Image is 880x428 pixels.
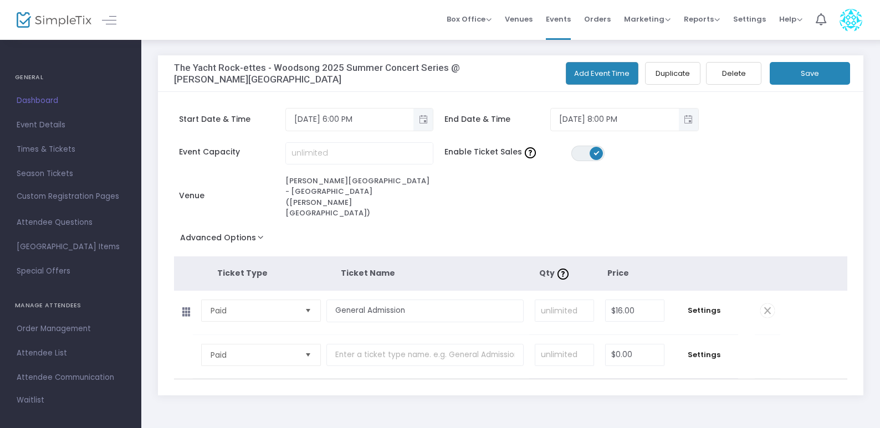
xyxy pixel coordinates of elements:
span: Enable Ticket Sales [444,146,572,158]
span: Box Office [447,14,492,24]
span: Event Capacity [179,146,285,158]
span: Attendee List [17,346,125,360]
button: Delete [706,62,761,85]
span: Waitlist [17,395,44,406]
span: [GEOGRAPHIC_DATA] Items [17,240,125,254]
span: Custom Registration Pages [17,191,119,202]
span: Ticket Name [341,267,395,279]
h4: GENERAL [15,66,126,89]
div: [PERSON_NAME][GEOGRAPHIC_DATA] - [GEOGRAPHIC_DATA] ([PERSON_NAME][GEOGRAPHIC_DATA]) [285,176,434,219]
span: Price [607,267,629,279]
span: ON [594,150,600,156]
span: Orders [584,5,611,33]
h3: The Yacht Rock-ettes - Woodsong 2025 Summer Concert Series @ [PERSON_NAME][GEOGRAPHIC_DATA] [174,62,524,85]
span: Order Management [17,322,125,336]
span: Venue [179,190,285,202]
span: Times & Tickets [17,142,125,157]
span: Venues [505,5,533,33]
span: Start Date & Time [179,114,285,125]
input: Select date & time [551,110,679,128]
input: unlimited [535,344,594,365]
span: Settings [676,349,732,360]
span: Event Details [17,118,125,132]
img: question-mark [557,269,569,280]
button: Advanced Options [174,230,274,250]
input: Select date & time [286,110,414,128]
span: Paid [211,349,296,360]
span: Marketing [624,14,671,24]
button: Toggle popup [413,109,433,131]
input: Price [606,300,664,321]
button: Toggle popup [679,109,698,131]
span: Attendee Questions [17,215,125,230]
img: question-mark [525,147,536,158]
input: unlimited [286,143,433,164]
span: End Date & Time [444,114,550,125]
span: Reports [684,14,720,24]
span: Help [779,14,802,24]
input: unlimited [535,300,594,321]
input: Enter a ticket type name. e.g. General Admission [326,344,524,367]
span: Settings [733,5,766,33]
span: Events [546,5,571,33]
input: Price [606,344,664,365]
span: Settings [676,305,732,316]
span: Qty [539,267,571,279]
span: Ticket Type [217,267,268,279]
h4: MANAGE ATTENDEES [15,295,126,317]
button: Duplicate [645,62,700,85]
span: Season Tickets [17,167,125,181]
button: Select [300,300,316,321]
span: Dashboard [17,94,125,108]
span: Attendee Communication [17,370,125,385]
input: Enter a ticket type name. e.g. General Admission [326,300,524,322]
button: Save [770,62,850,85]
span: Special Offers [17,264,125,279]
span: Paid [211,305,296,316]
button: Add Event Time [566,62,639,85]
button: Select [300,344,316,365]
